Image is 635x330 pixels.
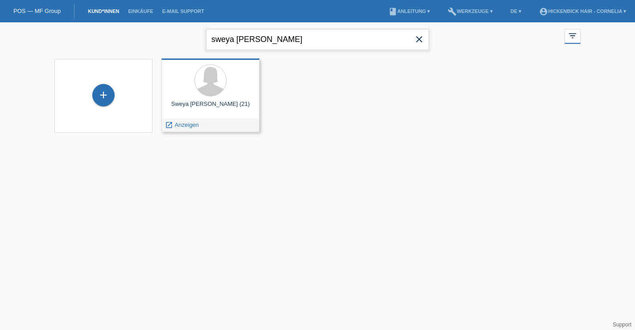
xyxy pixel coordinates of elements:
[384,8,434,14] a: bookAnleitung ▾
[13,8,61,14] a: POS — MF Group
[83,8,124,14] a: Kund*innen
[448,7,457,16] i: build
[535,8,631,14] a: account_circleHickenbick Hair - Cornelia ▾
[175,121,199,128] span: Anzeigen
[124,8,157,14] a: Einkäufe
[388,7,397,16] i: book
[206,29,429,50] input: Suche...
[539,7,548,16] i: account_circle
[414,34,425,45] i: close
[93,88,114,103] div: Kund*in hinzufügen
[169,100,252,115] div: Sweya [PERSON_NAME] (21)
[158,8,209,14] a: E-Mail Support
[165,121,173,129] i: launch
[613,322,631,328] a: Support
[443,8,497,14] a: buildWerkzeuge ▾
[506,8,526,14] a: DE ▾
[568,31,577,41] i: filter_list
[165,121,199,128] a: launch Anzeigen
